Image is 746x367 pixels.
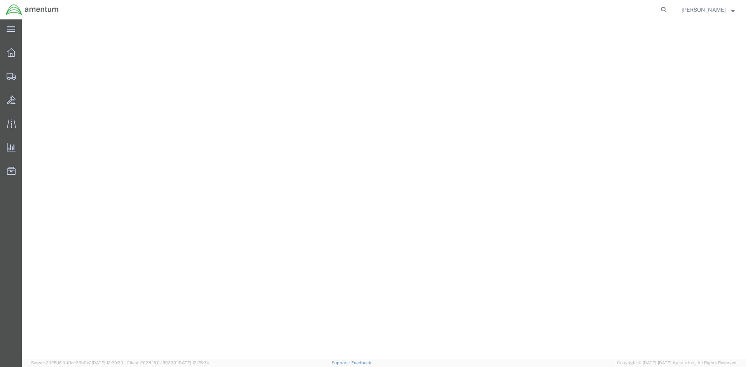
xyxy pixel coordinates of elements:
span: Jessica White [682,5,726,14]
a: Feedback [351,360,371,365]
button: [PERSON_NAME] [681,5,735,14]
img: logo [5,4,59,16]
span: Client: 2025.16.0-1592391 [127,360,209,365]
a: Support [332,360,351,365]
span: [DATE] 12:25:34 [178,360,209,365]
span: [DATE] 12:29:29 [92,360,123,365]
span: Copyright © [DATE]-[DATE] Agistix Inc., All Rights Reserved [617,360,737,366]
iframe: FS Legacy Container [22,19,746,359]
span: Server: 2025.16.0-1ffcc23b9e2 [31,360,123,365]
